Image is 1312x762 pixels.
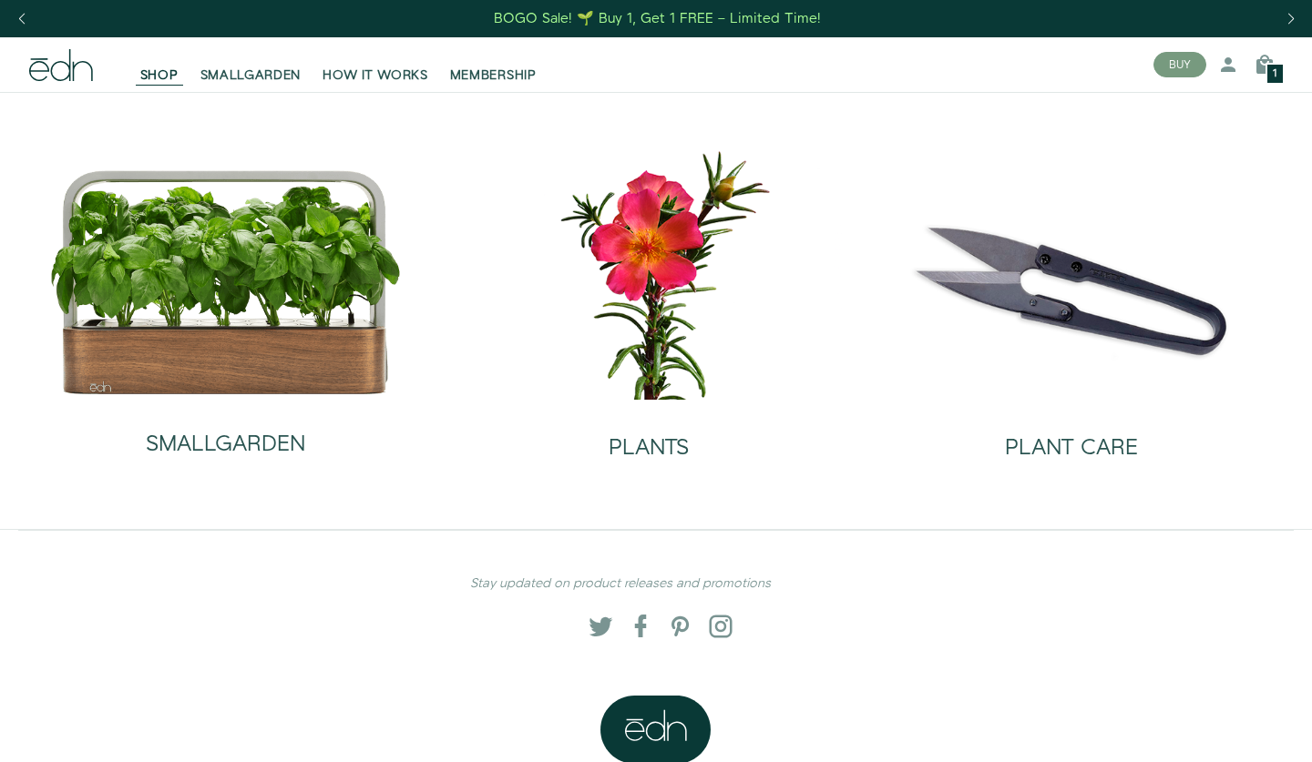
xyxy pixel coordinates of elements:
[1075,707,1294,753] iframe: Ouvre un gadget logiciel dans lequel vous pouvez trouver plus d’informations
[146,432,305,456] h2: SMALLGARDEN
[609,436,689,460] h2: PLANTS
[312,45,438,85] a: HOW IT WORKS
[450,66,537,85] span: MEMBERSHIP
[494,9,821,28] div: BOGO Sale! 🌱 Buy 1, Get 1 FREE – Limited Time!
[1153,52,1206,77] button: BUY
[323,66,427,85] span: HOW IT WORKS
[1005,436,1138,460] h2: PLANT CARE
[129,45,190,85] a: SHOP
[439,45,548,85] a: MEMBERSHIP
[49,396,404,471] a: SMALLGARDEN
[140,66,179,85] span: SHOP
[200,66,302,85] span: SMALLGARDEN
[190,45,313,85] a: SMALLGARDEN
[493,5,824,33] a: BOGO Sale! 🌱 Buy 1, Get 1 FREE – Limited Time!
[470,574,771,593] em: Stay updated on product releases and promotions
[1273,69,1277,79] span: 1
[875,400,1268,474] a: PLANT CARE
[452,400,846,474] a: PLANTS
